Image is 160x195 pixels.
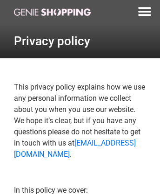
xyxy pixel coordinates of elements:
span: This privacy policy explains how we use any personal information we collect about you when you us... [14,83,145,147]
img: genie-shopping-logo [14,8,91,16]
a: [EMAIL_ADDRESS][DOMAIN_NAME] [14,139,136,159]
h1: Privacy policy [14,35,146,47]
span: In this policy we cover: [14,186,88,195]
div: Menu Toggle [134,1,155,22]
span: . [70,150,72,159]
